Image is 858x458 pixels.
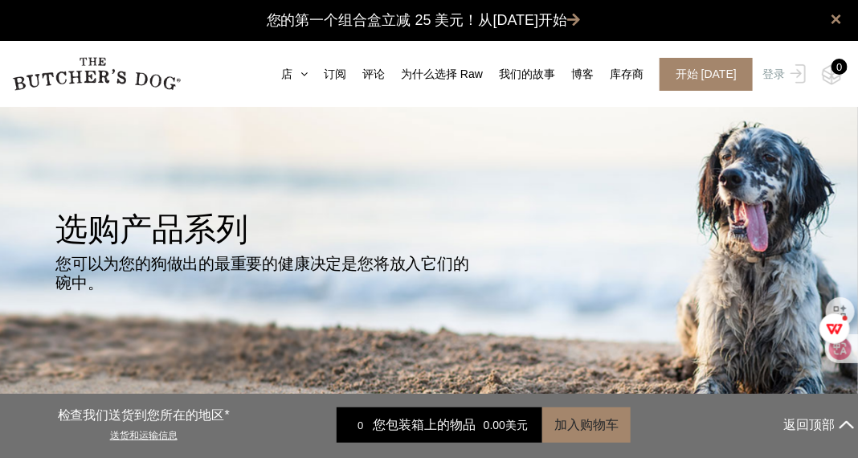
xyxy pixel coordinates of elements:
[484,419,528,431] bdi: 0.00
[110,426,178,441] a: 送货和运输信息
[385,66,483,83] a: 为什么选择 Raw
[55,254,481,292] p: 您可以为您的狗做出的最重要的健康决定是您将放入它们的碗中。
[594,66,643,83] a: 库存商
[542,407,631,443] button: 加入购物车
[758,58,806,91] a: 登录
[373,415,476,435] span: 您包装箱上的物品
[505,419,528,431] span: 美元
[265,66,308,83] a: 店
[831,59,848,75] div: 0
[483,66,555,83] a: 我们的故事
[555,66,594,83] a: 博客
[660,58,753,91] span: 开始 [DATE]
[267,12,479,28] font: 您的第一个组合盒立减 25 美元！
[337,407,542,443] a: 0 您包装箱上的物品 0.00美元
[281,67,292,80] font: 店
[783,406,854,444] button: 返回顶部
[822,64,842,85] img: TBD_Cart-Empty.png
[308,66,346,83] a: 订阅
[831,10,842,29] a: 关闭
[58,406,230,425] p: 检查我们送货到您所在的地区*
[346,66,385,83] a: 评论
[762,66,785,83] font: 登录
[643,58,758,91] a: 开始 [DATE]
[479,12,581,28] a: 从[DATE]开始
[479,12,568,28] font: 从[DATE]开始
[349,417,373,433] div: 0
[55,214,803,254] h2: 选购产品系列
